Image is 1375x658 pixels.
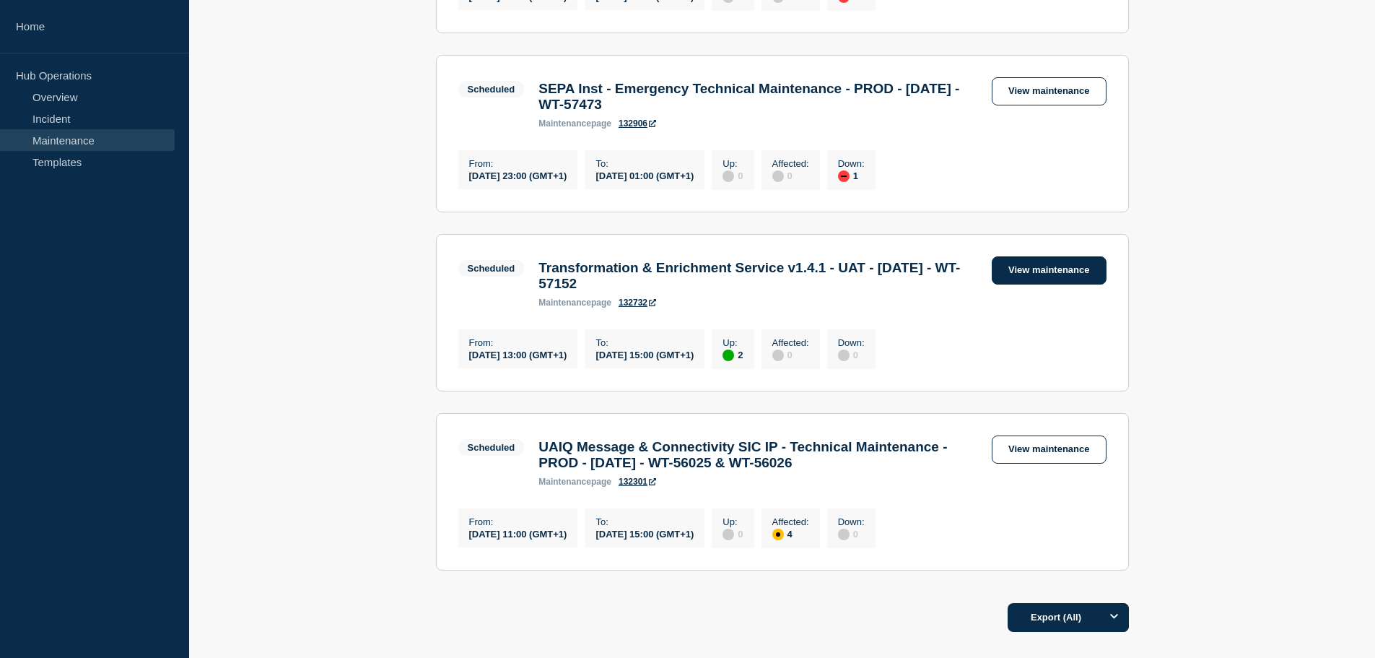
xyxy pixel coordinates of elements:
[723,348,743,361] div: 2
[468,442,515,453] div: Scheduled
[1008,603,1129,632] button: Export (All)
[469,516,567,527] p: From :
[538,118,591,129] span: maintenance
[838,169,865,182] div: 1
[619,118,656,129] a: 132906
[772,158,809,169] p: Affected :
[723,158,743,169] p: Up :
[469,169,567,181] div: [DATE] 23:00 (GMT+1)
[838,337,865,348] p: Down :
[595,348,694,360] div: [DATE] 15:00 (GMT+1)
[723,337,743,348] p: Up :
[595,169,694,181] div: [DATE] 01:00 (GMT+1)
[619,298,656,308] a: 132732
[468,263,515,274] div: Scheduled
[838,348,865,361] div: 0
[723,170,734,182] div: disabled
[992,256,1106,285] a: View maintenance
[772,527,809,540] div: 4
[595,337,694,348] p: To :
[772,516,809,527] p: Affected :
[772,350,784,361] div: disabled
[723,169,743,182] div: 0
[838,529,850,540] div: disabled
[992,436,1106,464] a: View maintenance
[538,118,611,129] p: page
[469,337,567,348] p: From :
[469,158,567,169] p: From :
[838,170,850,182] div: down
[838,350,850,361] div: disabled
[538,439,977,471] h3: UAIQ Message & Connectivity SIC IP - Technical Maintenance - PROD - [DATE] - WT-56025 & WT-56026
[538,477,611,487] p: page
[595,158,694,169] p: To :
[772,337,809,348] p: Affected :
[538,298,611,308] p: page
[992,77,1106,105] a: View maintenance
[723,516,743,527] p: Up :
[538,81,977,113] h3: SEPA Inst - Emergency Technical Maintenance - PROD - [DATE] - WT-57473
[538,298,591,308] span: maintenance
[1100,603,1129,632] button: Options
[723,527,743,540] div: 0
[723,529,734,540] div: disabled
[619,477,656,487] a: 132301
[538,260,977,292] h3: Transformation & Enrichment Service v1.4.1 - UAT - [DATE] - WT-57152
[595,527,694,540] div: [DATE] 15:00 (GMT+1)
[772,169,809,182] div: 0
[595,516,694,527] p: To :
[469,348,567,360] div: [DATE] 13:00 (GMT+1)
[469,527,567,540] div: [DATE] 11:00 (GMT+1)
[538,477,591,487] span: maintenance
[838,516,865,527] p: Down :
[468,84,515,95] div: Scheduled
[838,527,865,540] div: 0
[772,529,784,540] div: affected
[772,170,784,182] div: disabled
[772,348,809,361] div: 0
[723,350,734,361] div: up
[838,158,865,169] p: Down :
